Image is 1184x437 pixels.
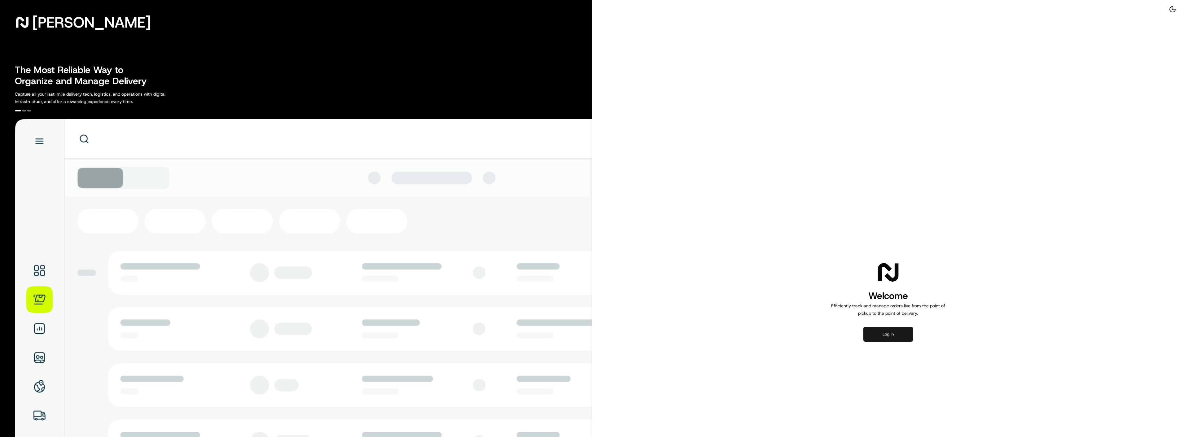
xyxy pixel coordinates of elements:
span: [PERSON_NAME] [32,16,151,28]
h2: The Most Reliable Way to Organize and Manage Delivery [15,64,154,87]
p: Efficiently track and manage orders live from the point of pickup to the point of delivery. [829,302,948,317]
button: Log in [863,327,913,342]
p: Capture all your last-mile delivery tech, logistics, and operations with digital infrastructure, ... [15,90,193,105]
h1: Welcome [829,290,948,302]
